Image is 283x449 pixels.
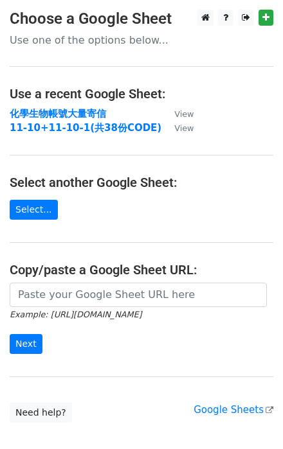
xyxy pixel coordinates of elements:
h4: Use a recent Google Sheet: [10,86,273,101]
a: 化學生物帳號大量寄信 [10,108,106,119]
small: View [174,109,194,119]
a: View [161,108,194,119]
input: Paste your Google Sheet URL here [10,283,267,307]
input: Next [10,334,42,354]
small: Example: [URL][DOMAIN_NAME] [10,310,141,319]
a: Need help? [10,403,72,423]
small: View [174,123,194,133]
h4: Copy/paste a Google Sheet URL: [10,262,273,277]
a: View [161,122,194,134]
p: Use one of the options below... [10,33,273,47]
a: Google Sheets [194,404,273,416]
h3: Choose a Google Sheet [10,10,273,28]
a: Select... [10,200,58,220]
h4: Select another Google Sheet: [10,175,273,190]
a: 11-10+11-10-1(共38份CODE) [10,122,161,134]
